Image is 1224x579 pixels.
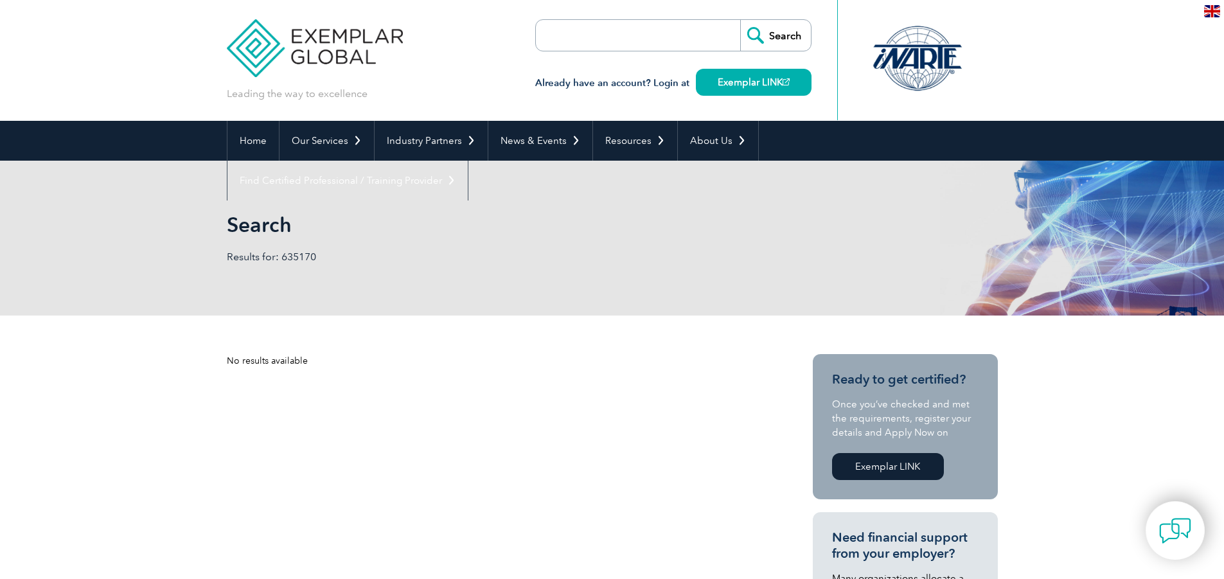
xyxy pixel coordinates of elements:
a: Home [227,121,279,161]
p: Results for: 635170 [227,250,612,264]
img: open_square.png [783,78,790,85]
a: Industry Partners [375,121,488,161]
h1: Search [227,212,720,237]
h3: Ready to get certified? [832,371,979,387]
a: Exemplar LINK [832,453,944,480]
input: Search [740,20,811,51]
img: en [1204,5,1220,17]
p: Once you’ve checked and met the requirements, register your details and Apply Now on [832,397,979,440]
a: Our Services [279,121,374,161]
p: Leading the way to excellence [227,87,368,101]
h3: Already have an account? Login at [535,75,812,91]
a: Find Certified Professional / Training Provider [227,161,468,200]
h3: Need financial support from your employer? [832,530,979,562]
a: News & Events [488,121,592,161]
div: No results available [227,354,767,368]
a: Exemplar LINK [696,69,812,96]
a: Resources [593,121,677,161]
img: contact-chat.png [1159,515,1191,547]
a: About Us [678,121,758,161]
